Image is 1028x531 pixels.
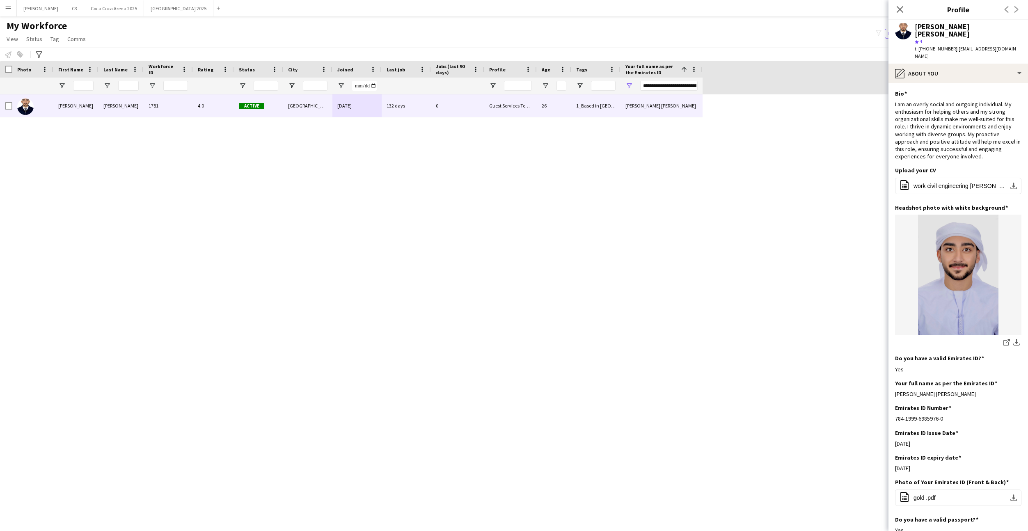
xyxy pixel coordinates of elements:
button: Open Filter Menu [576,82,584,89]
button: Open Filter Menu [288,82,295,89]
button: [GEOGRAPHIC_DATA] 2025 [144,0,213,16]
span: gold .pdf [914,494,936,501]
span: Status [26,35,42,43]
a: Tag [47,34,62,44]
button: Open Filter Menu [489,82,497,89]
div: [DATE] [895,440,1021,447]
h3: Photo of Your Emirates ID (Front & Back) [895,478,1009,486]
h3: Do you have a valid passport? [895,516,978,523]
span: [PERSON_NAME] [PERSON_NAME] [625,103,696,109]
span: Tags [576,66,587,73]
h3: Headshot photo with white background [895,204,1008,211]
span: Tag [50,35,59,43]
div: Yes [895,366,1021,373]
button: Coca Coca Arena 2025 [84,0,144,16]
button: C3 [65,0,84,16]
span: Joined [337,66,353,73]
span: Last Name [103,66,128,73]
div: 0 [431,94,484,117]
span: Rating [198,66,213,73]
div: [PERSON_NAME] [53,94,98,117]
div: [PERSON_NAME] [98,94,144,117]
button: Open Filter Menu [542,82,549,89]
input: City Filter Input [303,81,327,91]
div: 26 [537,94,571,117]
div: [DATE] [332,94,382,117]
span: 4 [920,38,922,44]
span: View [7,35,18,43]
span: Photo [17,66,31,73]
input: Profile Filter Input [504,81,532,91]
button: gold .pdf [895,490,1021,506]
button: Everyone10,886 [885,29,928,39]
div: 1781 [144,94,193,117]
button: Open Filter Menu [239,82,246,89]
a: Comms [64,34,89,44]
h3: Your full name as per the Emirates ID [895,380,997,387]
div: [DATE] [895,465,1021,472]
button: [PERSON_NAME] [17,0,65,16]
div: 132 days [382,94,431,117]
span: Your full name as per the Emirates ID [625,63,678,76]
input: Last Name Filter Input [118,81,139,91]
div: 784-1999-6985976-0 [895,415,1021,422]
input: First Name Filter Input [73,81,94,91]
span: Jobs (last 90 days) [436,63,469,76]
span: work civil engineering [PERSON_NAME] .pdf [914,183,1006,189]
button: Open Filter Menu [103,82,111,89]
h3: Emirates ID Number [895,404,951,412]
div: [PERSON_NAME] [PERSON_NAME] [895,390,1021,398]
span: My Workforce [7,20,67,32]
span: Active [239,103,264,109]
h3: Profile [888,4,1028,15]
button: Open Filter Menu [625,82,633,89]
input: Tags Filter Input [591,81,616,91]
h3: Bio [895,90,907,97]
span: Workforce ID [149,63,178,76]
button: Open Filter Menu [337,82,345,89]
img: 4881eddd-916f-479c-b6fb-bab618fa5fa6.jpeg [895,215,1021,335]
input: Status Filter Input [254,81,278,91]
span: Comms [67,35,86,43]
input: Joined Filter Input [352,81,377,91]
span: Profile [489,66,506,73]
span: Age [542,66,550,73]
h3: Emirates ID expiry date [895,454,961,461]
div: I am an overly social and outgoing individual. My enthusiasm for helping others and my strong org... [895,101,1021,160]
button: work civil engineering [PERSON_NAME] .pdf [895,178,1021,194]
h3: Emirates ID Issue Date [895,429,958,437]
div: [GEOGRAPHIC_DATA] [283,94,332,117]
span: First Name [58,66,83,73]
span: Status [239,66,255,73]
a: View [3,34,21,44]
div: 4.0 [193,94,234,117]
h3: Do you have a valid Emirates ID? [895,355,984,362]
div: [PERSON_NAME] [PERSON_NAME] [915,23,1021,38]
img: mohammed farahat mohamed [17,98,34,115]
span: | [EMAIL_ADDRESS][DOMAIN_NAME] [915,46,1019,59]
span: t. [PHONE_NUMBER] [915,46,957,52]
input: Workforce ID Filter Input [163,81,188,91]
input: Age Filter Input [556,81,566,91]
div: 1_Based in [GEOGRAPHIC_DATA], 2_English Level = 3/3 Excellent, 4_EA Active [571,94,620,117]
app-action-btn: Advanced filters [34,50,44,60]
h3: Upload your CV [895,167,936,174]
button: Open Filter Menu [149,82,156,89]
div: Guest Services Team [484,94,537,117]
button: Open Filter Menu [58,82,66,89]
input: Your full name as per the Emirates ID Filter Input [640,81,698,91]
div: About you [888,64,1028,83]
a: Status [23,34,46,44]
span: City [288,66,298,73]
span: Last job [387,66,405,73]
